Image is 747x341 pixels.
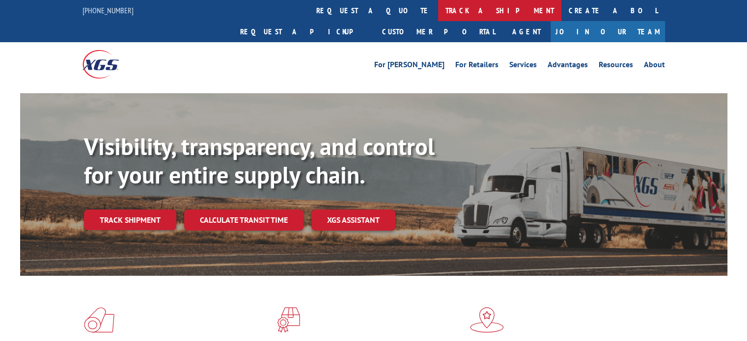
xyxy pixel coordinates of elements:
a: Advantages [548,61,588,72]
a: [PHONE_NUMBER] [83,5,134,15]
a: For [PERSON_NAME] [374,61,444,72]
a: Join Our Team [551,21,665,42]
a: Resources [599,61,633,72]
a: About [644,61,665,72]
img: xgs-icon-flagship-distribution-model-red [470,307,504,333]
a: Customer Portal [375,21,502,42]
a: Agent [502,21,551,42]
a: For Retailers [455,61,498,72]
a: XGS ASSISTANT [311,210,395,231]
a: Request a pickup [233,21,375,42]
a: Track shipment [84,210,176,230]
b: Visibility, transparency, and control for your entire supply chain. [84,131,435,190]
a: Services [509,61,537,72]
img: xgs-icon-focused-on-flooring-red [277,307,300,333]
img: xgs-icon-total-supply-chain-intelligence-red [84,307,114,333]
a: Calculate transit time [184,210,304,231]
